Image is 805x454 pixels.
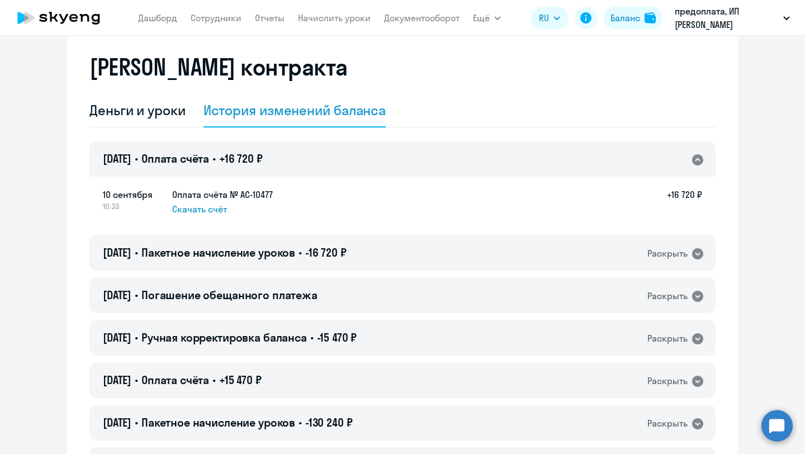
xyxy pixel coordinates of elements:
a: Дашборд [138,12,177,23]
span: [DATE] [103,152,131,165]
span: • [135,373,138,387]
h5: Оплата счёта № AC-10477 [172,188,273,201]
span: • [212,373,216,387]
span: [DATE] [103,415,131,429]
span: Скачать счёт [172,202,227,216]
span: [DATE] [103,373,131,387]
span: [DATE] [103,330,131,344]
a: Документооборот [384,12,460,23]
div: Баланс [610,11,640,25]
p: предоплата, ИП [PERSON_NAME] [PERSON_NAME] [675,4,779,31]
button: Ещё [473,7,501,29]
button: RU [531,7,568,29]
div: Раскрыть [647,332,688,346]
span: • [135,152,138,165]
a: Отчеты [255,12,285,23]
span: • [299,415,302,429]
span: Ещё [473,11,490,25]
span: -15 470 ₽ [317,330,357,344]
span: Пакетное начисление уроков [141,415,295,429]
a: Сотрудники [191,12,241,23]
span: • [135,415,138,429]
div: Раскрыть [647,374,688,388]
div: Раскрыть [647,289,688,303]
button: предоплата, ИП [PERSON_NAME] [PERSON_NAME] [669,4,795,31]
span: Оплата счёта [141,152,209,165]
span: • [135,330,138,344]
div: История изменений баланса [203,101,386,119]
h2: [PERSON_NAME] контракта [89,54,348,81]
button: Балансbalance [604,7,662,29]
img: balance [645,12,656,23]
div: Раскрыть [647,417,688,431]
span: +16 720 ₽ [219,152,263,165]
span: Погашение обещанного платежа [141,288,318,302]
span: • [135,288,138,302]
span: Оплата счёта [141,373,209,387]
span: +15 470 ₽ [219,373,262,387]
span: [DATE] [103,288,131,302]
span: 10:33 [103,201,163,211]
span: • [135,245,138,259]
h5: +16 720 ₽ [667,188,702,216]
span: 10 сентября [103,188,163,201]
a: Начислить уроки [298,12,371,23]
span: Пакетное начисление уроков [141,245,295,259]
div: Раскрыть [647,247,688,261]
span: RU [539,11,549,25]
span: • [299,245,302,259]
span: [DATE] [103,245,131,259]
span: -16 720 ₽ [305,245,347,259]
span: • [310,330,314,344]
span: • [212,152,216,165]
span: Ручная корректировка баланса [141,330,307,344]
span: -130 240 ₽ [305,415,353,429]
div: Деньги и уроки [89,101,186,119]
